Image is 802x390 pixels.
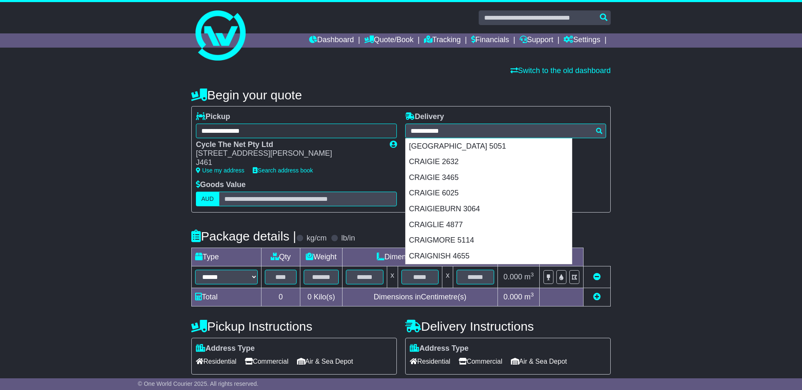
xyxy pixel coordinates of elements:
a: Support [520,33,553,48]
span: Residential [410,355,450,368]
span: 0.000 [503,293,522,301]
span: Commercial [459,355,502,368]
span: Commercial [245,355,288,368]
label: Pickup [196,112,230,122]
span: Air & Sea Depot [297,355,353,368]
span: © One World Courier 2025. All rights reserved. [138,380,259,387]
label: lb/in [341,234,355,243]
a: Tracking [424,33,461,48]
td: 0 [261,288,300,306]
td: x [387,266,398,288]
td: Qty [261,248,300,266]
label: AUD [196,192,219,206]
h4: Begin your quote [191,88,611,102]
span: 0 [307,293,312,301]
a: Financials [471,33,509,48]
a: Search address book [253,167,313,174]
td: Total [192,288,261,306]
a: Settings [563,33,600,48]
td: Dimensions in Centimetre(s) [342,288,497,306]
typeahead: Please provide city [405,124,606,138]
div: CRAIGIE 2632 [406,154,572,170]
div: J461 [196,158,381,167]
td: Weight [300,248,343,266]
div: Cycle The Net Pty Ltd [196,140,381,149]
div: [STREET_ADDRESS][PERSON_NAME] [196,149,381,158]
label: kg/cm [307,234,327,243]
div: CRAIGIE 3465 [406,170,572,186]
a: Quote/Book [364,33,414,48]
span: m [524,293,534,301]
label: Address Type [196,344,255,353]
h4: Pickup Instructions [191,319,397,333]
div: CRAIGIE 6025 [406,185,572,201]
span: 0.000 [503,273,522,281]
div: CRAIGIEBURN 3064 [406,201,572,217]
td: Type [192,248,261,266]
h4: Package details | [191,229,296,243]
a: Remove this item [593,273,601,281]
label: Address Type [410,344,469,353]
span: Residential [196,355,236,368]
td: Dimensions (L x W x H) [342,248,497,266]
label: Delivery [405,112,444,122]
div: CRAIGLIE 4877 [406,217,572,233]
h4: Delivery Instructions [405,319,611,333]
label: Goods Value [196,180,246,190]
a: Switch to the old dashboard [510,66,611,75]
div: CRAIGNISH 4655 [406,248,572,264]
a: Add new item [593,293,601,301]
a: Dashboard [309,33,354,48]
span: Air & Sea Depot [511,355,567,368]
span: m [524,273,534,281]
sup: 3 [530,291,534,298]
td: x [442,266,453,288]
td: Kilo(s) [300,288,343,306]
div: [GEOGRAPHIC_DATA] 5051 [406,139,572,154]
sup: 3 [530,271,534,278]
a: Use my address [196,167,244,174]
div: CRAIGMORE 5114 [406,233,572,248]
